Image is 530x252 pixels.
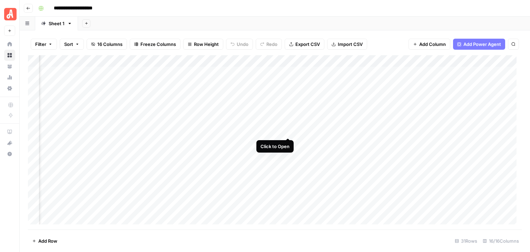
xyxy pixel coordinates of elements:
[140,41,176,48] span: Freeze Columns
[4,39,15,50] a: Home
[4,8,17,20] img: Angi Logo
[130,39,180,50] button: Freeze Columns
[38,238,57,244] span: Add Row
[419,41,446,48] span: Add Column
[463,41,501,48] span: Add Power Agent
[480,235,522,246] div: 16/16 Columns
[256,39,282,50] button: Redo
[35,17,78,30] a: Sheet 1
[295,41,320,48] span: Export CSV
[266,41,277,48] span: Redo
[4,6,15,23] button: Workspace: Angi
[183,39,223,50] button: Row Height
[4,72,15,83] a: Usage
[261,143,289,150] div: Click to Open
[327,39,367,50] button: Import CSV
[4,61,15,72] a: Your Data
[87,39,127,50] button: 16 Columns
[49,20,65,27] div: Sheet 1
[4,137,15,148] button: What's new?
[97,41,122,48] span: 16 Columns
[60,39,84,50] button: Sort
[4,148,15,159] button: Help + Support
[35,41,46,48] span: Filter
[4,138,15,148] div: What's new?
[338,41,363,48] span: Import CSV
[28,235,61,246] button: Add Row
[64,41,73,48] span: Sort
[453,39,505,50] button: Add Power Agent
[285,39,324,50] button: Export CSV
[4,50,15,61] a: Browse
[409,39,450,50] button: Add Column
[194,41,219,48] span: Row Height
[452,235,480,246] div: 31 Rows
[31,39,57,50] button: Filter
[237,41,248,48] span: Undo
[4,126,15,137] a: AirOps Academy
[4,83,15,94] a: Settings
[226,39,253,50] button: Undo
